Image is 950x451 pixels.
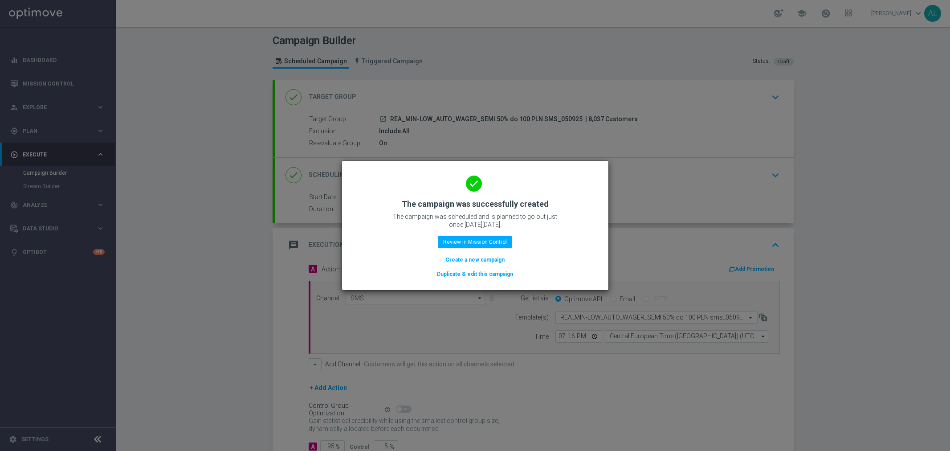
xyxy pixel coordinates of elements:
[436,269,514,279] button: Duplicate & edit this campaign
[444,255,506,265] button: Create a new campaign
[438,236,512,248] button: Review in Mission Control
[466,176,482,192] i: done
[386,213,564,229] p: The campaign was scheduled and is planned to go out just once [DATE][DATE].
[402,199,549,209] h2: The campaign was successfully created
